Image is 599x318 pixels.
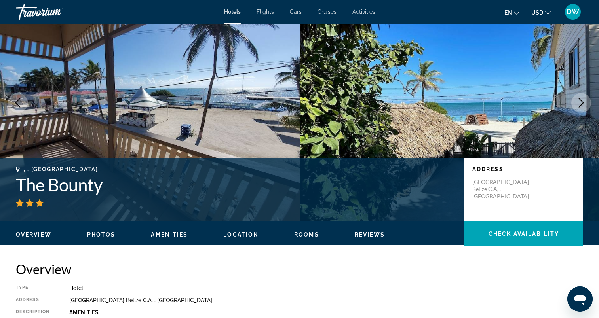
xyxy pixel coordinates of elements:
button: Next image [571,93,591,113]
button: User Menu [563,4,583,20]
span: DW [567,8,579,16]
button: Amenities [151,231,188,238]
div: [GEOGRAPHIC_DATA] Belize C.A, , [GEOGRAPHIC_DATA] [69,297,583,303]
button: Photos [87,231,116,238]
span: Rooms [294,231,319,238]
button: Change currency [531,7,551,18]
span: Reviews [355,231,385,238]
span: Location [223,231,259,238]
a: Cars [290,9,302,15]
a: Hotels [224,9,241,15]
div: Type [16,285,49,291]
button: Change language [504,7,519,18]
b: Amenities [69,309,99,316]
span: USD [531,9,543,16]
button: Overview [16,231,51,238]
button: Previous image [8,93,28,113]
span: en [504,9,512,16]
button: Rooms [294,231,319,238]
span: Overview [16,231,51,238]
span: Check Availability [489,231,559,237]
p: Address [472,166,575,172]
button: Location [223,231,259,238]
button: Check Availability [464,221,583,246]
a: Travorium [16,2,95,22]
span: , , [GEOGRAPHIC_DATA] [24,166,98,172]
h2: Overview [16,261,583,277]
span: Amenities [151,231,188,238]
div: Address [16,297,49,303]
p: [GEOGRAPHIC_DATA] Belize C.A, , [GEOGRAPHIC_DATA] [472,178,536,200]
a: Flights [257,9,274,15]
span: Photos [87,231,116,238]
iframe: Button to launch messaging window [567,286,593,312]
a: Activities [352,9,375,15]
h1: The Bounty [16,174,456,195]
button: Reviews [355,231,385,238]
a: Cruises [318,9,337,15]
div: Hotel [69,285,583,291]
